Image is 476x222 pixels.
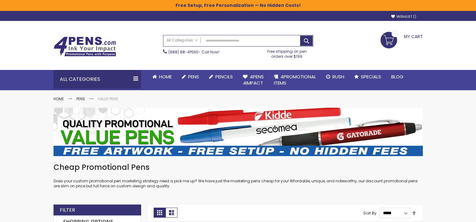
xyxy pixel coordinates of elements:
strong: Filter [60,207,75,214]
strong: Value Pens [98,96,118,101]
h1: Cheap Promotional Pens [54,162,423,172]
div: Does your custom promotional pen marketing strategy need a pick me up? We have just the marketing... [54,162,423,189]
a: Pencils [204,70,238,84]
strong: Grid [154,208,166,218]
a: Wishlist [391,14,416,19]
span: Pencils [215,73,233,80]
a: Home [147,70,177,84]
a: All Categories [163,35,201,46]
a: Pens [177,70,204,84]
span: Pens [188,73,199,80]
span: Home [159,73,172,80]
div: All Categories [54,70,141,89]
a: Pens [76,96,85,101]
img: Value Pens [54,108,423,156]
span: All Categories [166,38,198,43]
span: Rush [332,73,344,80]
span: 4Pens 4impact [243,73,264,86]
span: - Call Now! [168,49,219,55]
a: Blog [386,70,408,84]
a: Home [54,96,64,101]
span: Specials [361,73,381,80]
a: (888) 88-4PENS [168,49,198,55]
a: Specials [349,70,386,84]
div: Free shipping on pen orders over $199 [261,47,313,59]
a: 4Pens4impact [238,70,269,90]
a: Rush [321,70,349,84]
img: 4Pens Custom Pens and Promotional Products [54,37,116,57]
span: Blog [391,73,403,80]
a: 4PROMOTIONALITEMS [269,70,321,90]
span: 4PROMOTIONAL ITEMS [274,73,316,86]
label: Sort By [363,210,376,215]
